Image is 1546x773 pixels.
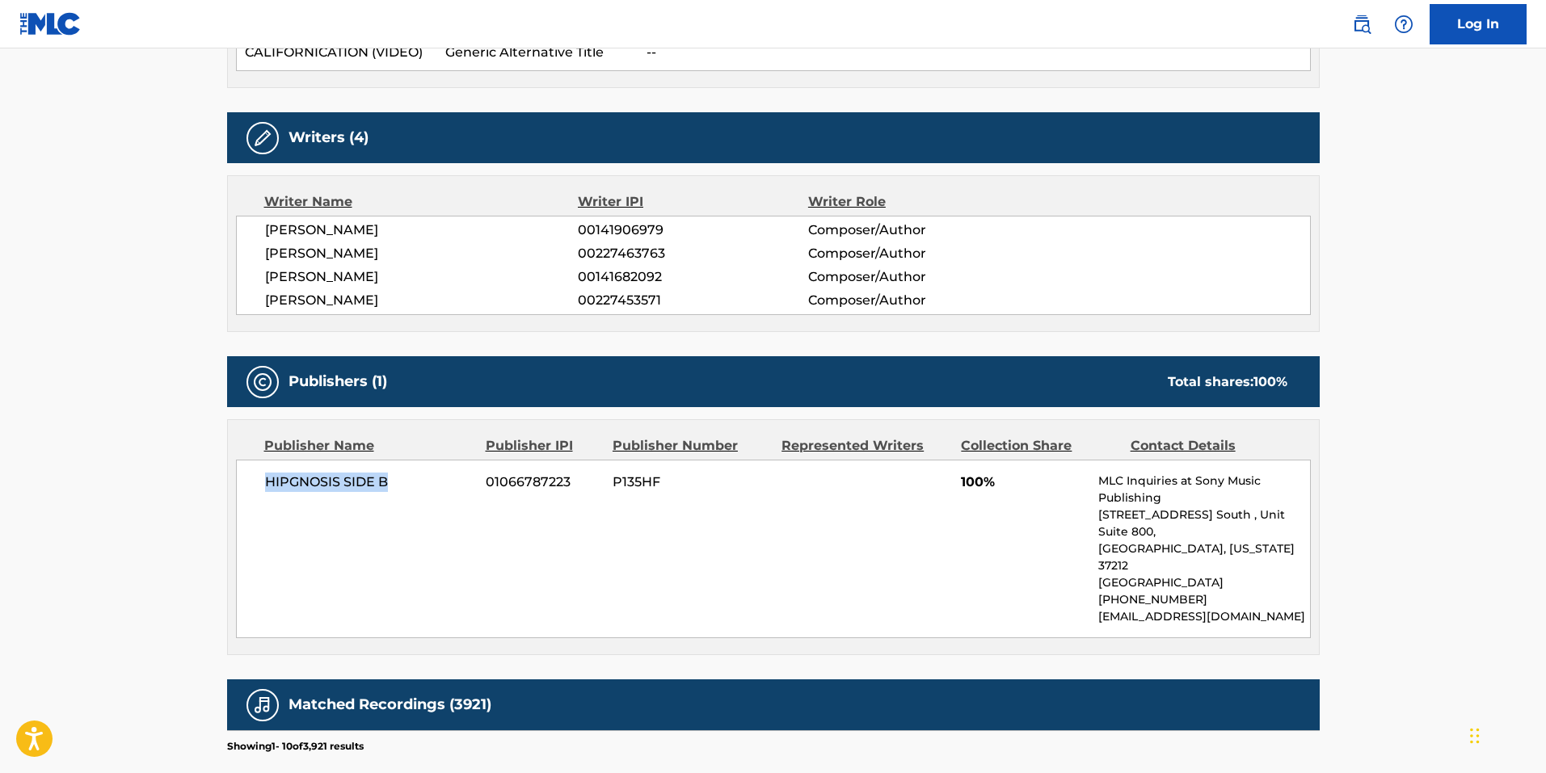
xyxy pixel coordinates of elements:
span: [PERSON_NAME] [265,291,579,310]
span: [PERSON_NAME] [265,267,579,287]
div: Total shares: [1168,372,1287,392]
td: CALIFORNICATION (VIDEO) [236,35,437,71]
span: HIPGNOSIS SIDE B [265,473,474,492]
img: Publishers [253,372,272,392]
span: 00141682092 [578,267,807,287]
a: Public Search [1346,8,1378,40]
div: Drag [1470,712,1480,760]
span: 100% [961,473,1086,492]
iframe: Chat Widget [1465,695,1546,773]
div: Contact Details [1131,436,1287,456]
p: MLC Inquiries at Sony Music Publishing [1098,473,1309,506]
img: search [1352,15,1371,34]
p: Showing 1 - 10 of 3,921 results [227,739,364,754]
span: 01066787223 [486,473,600,492]
span: Composer/Author [808,244,1017,263]
span: 00227453571 [578,291,807,310]
span: 100 % [1253,374,1287,389]
span: 00227463763 [578,244,807,263]
div: Represented Writers [781,436,949,456]
span: P135HF [613,473,769,492]
p: [GEOGRAPHIC_DATA] [1098,574,1309,591]
span: [PERSON_NAME] [265,221,579,240]
div: Publisher Number [613,436,769,456]
h5: Publishers (1) [289,372,387,391]
a: Log In [1430,4,1527,44]
h5: Writers (4) [289,128,369,147]
td: -- [638,35,1310,71]
span: Composer/Author [808,291,1017,310]
p: [GEOGRAPHIC_DATA], [US_STATE] 37212 [1098,540,1309,574]
td: Generic Alternative Title [437,35,638,71]
img: Writers [253,128,272,148]
p: [PHONE_NUMBER] [1098,591,1309,608]
p: [EMAIL_ADDRESS][DOMAIN_NAME] [1098,608,1309,625]
div: Writer Name [264,192,579,212]
img: help [1394,15,1413,34]
div: Publisher Name [264,436,474,456]
div: Publisher IPI [486,436,600,456]
span: Composer/Author [808,267,1017,287]
span: [PERSON_NAME] [265,244,579,263]
div: Help [1388,8,1420,40]
div: Writer Role [808,192,1017,212]
img: MLC Logo [19,12,82,36]
p: [STREET_ADDRESS] South , Unit Suite 800, [1098,506,1309,540]
div: Collection Share [961,436,1118,456]
h5: Matched Recordings (3921) [289,695,491,714]
span: 00141906979 [578,221,807,240]
div: Writer IPI [578,192,808,212]
span: Composer/Author [808,221,1017,240]
img: Matched Recordings [253,695,272,715]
